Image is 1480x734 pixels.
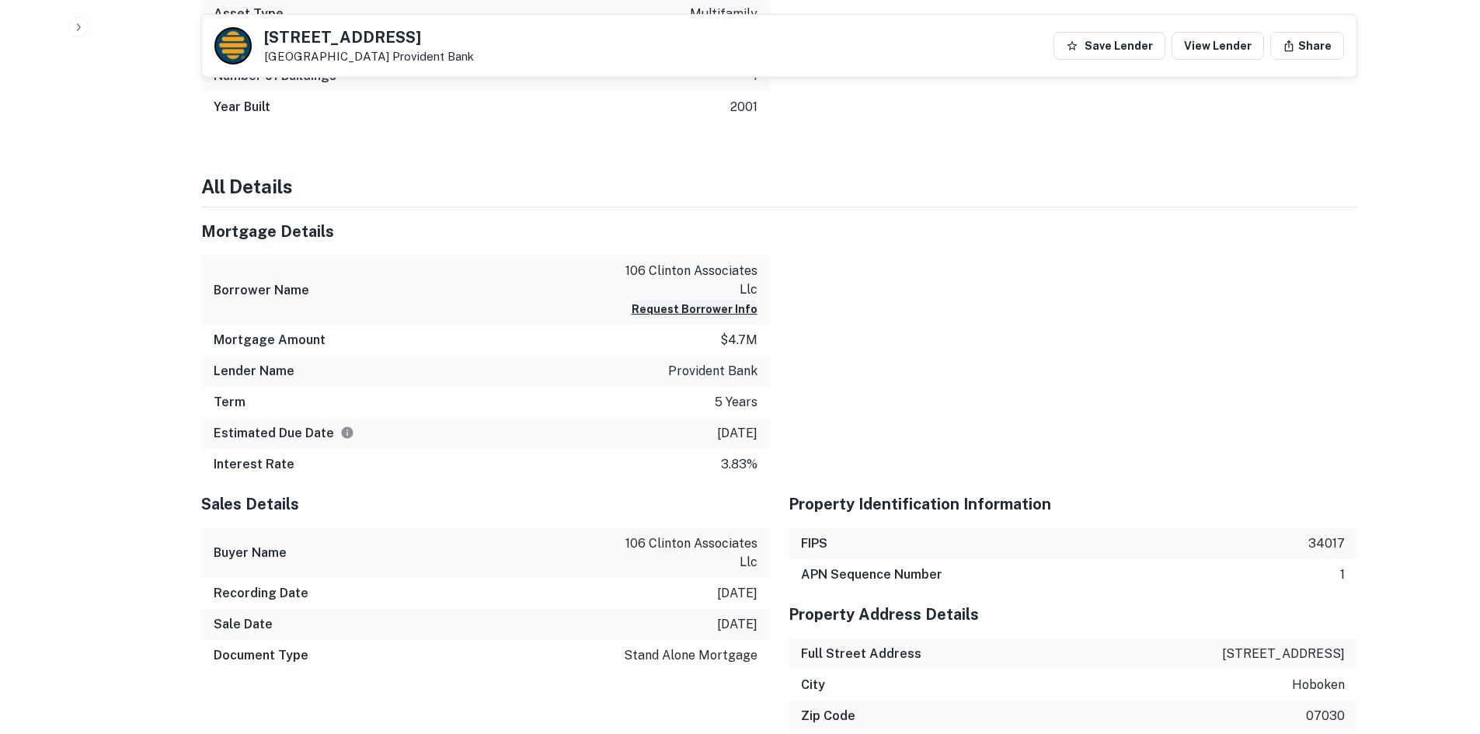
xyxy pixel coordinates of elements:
[789,603,1357,626] h5: Property Address Details
[1340,565,1345,584] p: 1
[1053,32,1165,60] button: Save Lender
[1308,534,1345,553] p: 34017
[214,544,287,562] h6: Buyer Name
[717,424,757,443] p: [DATE]
[618,262,757,299] p: 106 clinton associates llc
[214,331,326,350] h6: Mortgage Amount
[801,707,855,725] h6: Zip Code
[1292,676,1345,694] p: hoboken
[801,565,942,584] h6: APN Sequence Number
[801,676,825,694] h6: City
[632,300,757,318] button: Request Borrower Info
[721,455,757,474] p: 3.83%
[624,646,757,665] p: stand alone mortgage
[214,362,294,381] h6: Lender Name
[214,98,270,117] h6: Year Built
[1270,32,1344,60] button: Share
[214,281,309,300] h6: Borrower Name
[214,393,246,412] h6: Term
[715,393,757,412] p: 5 years
[214,584,308,603] h6: Recording Date
[801,645,921,663] h6: Full Street Address
[201,172,1357,200] h4: All Details
[392,50,474,63] a: Provident Bank
[214,424,354,443] h6: Estimated Due Date
[1172,32,1264,60] a: View Lender
[214,646,308,665] h6: Document Type
[340,426,354,440] svg: Estimate is based on a standard schedule for this type of loan.
[1306,707,1345,725] p: 07030
[214,615,273,634] h6: Sale Date
[801,534,827,553] h6: FIPS
[1222,645,1345,663] p: [STREET_ADDRESS]
[690,5,757,23] p: multifamily
[1402,610,1480,684] iframe: Chat Widget
[720,331,757,350] p: $4.7m
[730,98,757,117] p: 2001
[264,50,474,64] p: [GEOGRAPHIC_DATA]
[789,492,1357,516] h5: Property Identification Information
[201,492,770,516] h5: Sales Details
[264,30,474,45] h5: [STREET_ADDRESS]
[201,220,770,243] h5: Mortgage Details
[618,534,757,572] p: 106 clinton associates llc
[214,5,284,23] h6: Asset Type
[214,455,294,474] h6: Interest Rate
[717,615,757,634] p: [DATE]
[717,584,757,603] p: [DATE]
[668,362,757,381] p: provident bank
